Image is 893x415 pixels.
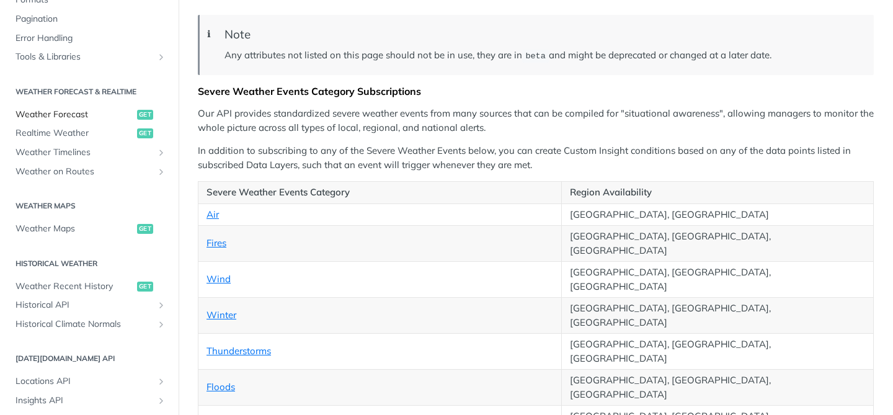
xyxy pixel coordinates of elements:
a: Weather on RoutesShow subpages for Weather on Routes [9,163,169,181]
span: get [137,282,153,292]
a: Weather Mapsget [9,220,169,238]
h2: Weather Maps [9,200,169,212]
span: get [137,128,153,138]
a: Floods [207,381,235,393]
a: Pagination [9,10,169,29]
a: Wind [207,273,231,285]
p: In addition to subscribing to any of the Severe Weather Events below, you can create Custom Insig... [198,144,874,172]
button: Show subpages for Weather Timelines [156,148,166,158]
span: get [137,224,153,234]
a: Fires [207,237,226,249]
a: Weather Forecastget [9,105,169,124]
td: [GEOGRAPHIC_DATA], [GEOGRAPHIC_DATA], [GEOGRAPHIC_DATA] [562,334,874,370]
span: Historical Climate Normals [16,318,153,331]
div: Severe Weather Events Category Subscriptions [198,85,874,97]
span: Error Handling [16,32,166,45]
span: Weather Maps [16,223,134,235]
td: [GEOGRAPHIC_DATA], [GEOGRAPHIC_DATA], [GEOGRAPHIC_DATA] [562,226,874,262]
a: Winter [207,309,236,321]
td: [GEOGRAPHIC_DATA], [GEOGRAPHIC_DATA] [562,203,874,226]
button: Show subpages for Insights API [156,396,166,406]
h2: Historical Weather [9,258,169,269]
span: Insights API [16,395,153,407]
h2: [DATE][DOMAIN_NAME] API [9,353,169,364]
a: Realtime Weatherget [9,124,169,143]
th: Severe Weather Events Category [198,182,562,204]
a: Historical Climate NormalsShow subpages for Historical Climate Normals [9,315,169,334]
span: get [137,110,153,120]
span: Realtime Weather [16,127,134,140]
h2: Weather Forecast & realtime [9,86,169,97]
div: Note [224,27,861,42]
a: Historical APIShow subpages for Historical API [9,296,169,315]
button: Show subpages for Locations API [156,377,166,386]
span: Weather Timelines [16,146,153,159]
td: [GEOGRAPHIC_DATA], [GEOGRAPHIC_DATA], [GEOGRAPHIC_DATA] [562,370,874,406]
a: Air [207,208,219,220]
a: Locations APIShow subpages for Locations API [9,372,169,391]
th: Region Availability [562,182,874,204]
span: Locations API [16,375,153,388]
td: [GEOGRAPHIC_DATA], [GEOGRAPHIC_DATA], [GEOGRAPHIC_DATA] [562,262,874,298]
span: Weather on Routes [16,166,153,178]
span: Tools & Libraries [16,51,153,63]
button: Show subpages for Weather on Routes [156,167,166,177]
button: Show subpages for Historical Climate Normals [156,319,166,329]
a: Error Handling [9,29,169,48]
button: Show subpages for Tools & Libraries [156,52,166,62]
a: Tools & LibrariesShow subpages for Tools & Libraries [9,48,169,66]
span: ℹ [207,27,211,42]
td: [GEOGRAPHIC_DATA], [GEOGRAPHIC_DATA], [GEOGRAPHIC_DATA] [562,298,874,334]
a: Thunderstorms [207,345,271,357]
span: beta [525,51,545,61]
a: Weather Recent Historyget [9,277,169,296]
span: Pagination [16,13,166,25]
button: Show subpages for Historical API [156,300,166,310]
span: Weather Recent History [16,280,134,293]
span: Weather Forecast [16,109,134,121]
a: Insights APIShow subpages for Insights API [9,391,169,410]
p: Our API provides standardized severe weather events from many sources that can be compiled for "s... [198,107,874,135]
a: Weather TimelinesShow subpages for Weather Timelines [9,143,169,162]
p: Any attributes not listed on this page should not be in use, they are in and might be deprecated ... [224,48,861,63]
span: Historical API [16,299,153,311]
